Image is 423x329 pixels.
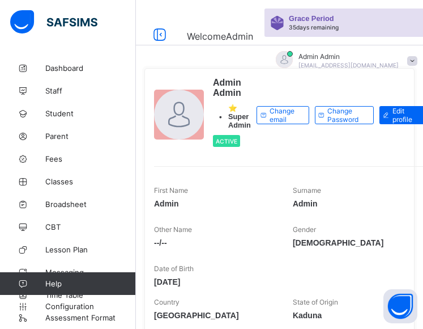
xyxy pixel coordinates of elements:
span: --/-- [154,238,276,247]
span: CBT [45,222,136,231]
span: Active [216,138,237,145]
span: ⭐ Super Admin [228,104,251,129]
span: Grace Period [289,14,334,23]
span: [DEMOGRAPHIC_DATA] [293,238,415,247]
span: Classes [45,177,136,186]
span: Surname [293,186,321,195]
span: First Name [154,186,188,195]
span: Date of Birth [154,264,194,273]
span: [EMAIL_ADDRESS][DOMAIN_NAME] [298,62,399,69]
span: [DATE] [154,277,276,286]
span: Messaging [45,268,136,277]
img: sticker-purple.71386a28dfed39d6af7621340158ba97.svg [270,16,284,30]
span: [GEOGRAPHIC_DATA] [154,311,276,320]
span: Admin [154,199,276,208]
span: Country [154,298,180,306]
span: Assessment Format [45,313,136,322]
span: Admin Admin [213,78,251,98]
span: Other Name [154,225,192,234]
span: Welcome Admin [187,31,253,42]
span: Gender [293,225,316,234]
img: safsims [10,10,97,34]
span: Edit profile [392,107,417,124]
span: Help [45,279,135,288]
span: Dashboard [45,64,136,73]
span: Change email [270,107,300,124]
div: AdminAdmin [264,51,423,70]
span: Admin [293,199,415,208]
span: Fees [45,154,136,163]
span: Change Password [327,107,365,124]
span: Admin Admin [298,52,399,61]
span: State of Origin [293,298,338,306]
div: • [213,104,251,129]
span: Kaduna [293,311,415,320]
span: Lesson Plan [45,245,136,254]
span: Configuration [45,302,135,311]
span: Student [45,109,136,118]
span: Staff [45,86,136,95]
span: 35 days remaining [289,24,339,31]
button: Open asap [383,289,417,323]
span: Parent [45,132,136,141]
span: Broadsheet [45,200,136,209]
